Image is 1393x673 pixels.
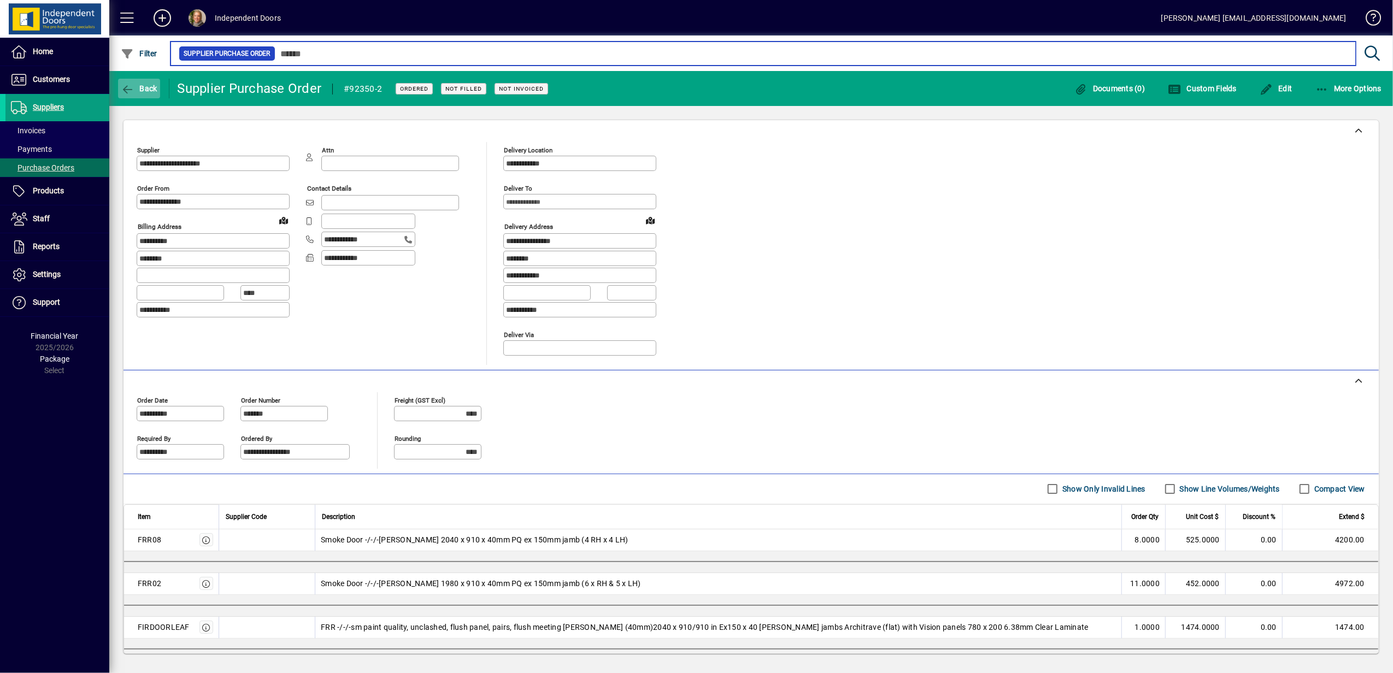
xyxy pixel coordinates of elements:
td: 1.0000 [1121,617,1165,639]
span: FRR -/-/-sm paint quality, unclashed, flush panel, pairs, flush meeting [PERSON_NAME] (40mm)2040 ... [321,622,1088,633]
mat-label: Deliver via [504,330,534,338]
a: Support [5,289,109,316]
button: Documents (0) [1072,79,1148,98]
button: Add [145,8,180,28]
span: Reports [33,242,60,251]
button: Profile [180,8,215,28]
td: 1474.0000 [1165,617,1225,639]
mat-label: Deliver To [504,185,532,192]
button: Edit [1257,79,1295,98]
span: Support [33,298,60,306]
span: Documents (0) [1074,84,1145,93]
span: Order Qty [1131,511,1159,523]
span: Customers [33,75,70,84]
span: Description [322,511,355,523]
div: Supplier Purchase Order [178,80,322,97]
a: Payments [5,140,109,158]
td: 1474.00 [1282,617,1378,639]
a: Reports [5,233,109,261]
td: 8.0000 [1121,529,1165,551]
td: 0.00 [1225,617,1282,639]
span: Smoke Door -/-/-[PERSON_NAME] 1980 x 910 x 40mm PQ ex 150mm jamb (6 x RH & 5 x LH) [321,578,641,589]
div: Independent Doors [215,9,281,27]
a: Staff [5,205,109,233]
span: Unit Cost $ [1186,511,1219,523]
button: Filter [118,44,160,63]
div: FRR08 [138,534,161,545]
a: Home [5,38,109,66]
span: Home [33,47,53,56]
mat-label: Required by [137,434,171,442]
span: Custom Fields [1168,84,1237,93]
a: Purchase Orders [5,158,109,177]
span: Staff [33,214,50,223]
button: More Options [1313,79,1385,98]
a: View on map [275,211,292,229]
span: Payments [11,145,52,154]
span: Item [138,511,151,523]
button: Back [118,79,160,98]
mat-label: Order date [137,396,168,404]
a: Settings [5,261,109,288]
td: 0.00 [1225,529,1282,551]
a: Invoices [5,121,109,140]
label: Show Only Invalid Lines [1060,483,1145,494]
app-page-header-button: Back [109,79,169,98]
span: Invoices [11,126,45,135]
td: 4200.00 [1282,529,1378,551]
td: 0.00 [1225,573,1282,595]
a: Knowledge Base [1357,2,1379,38]
span: Back [121,84,157,93]
span: Settings [33,270,61,279]
span: Extend $ [1339,511,1365,523]
mat-label: Order from [137,185,169,192]
td: 525.0000 [1165,529,1225,551]
a: Products [5,178,109,205]
span: Financial Year [31,332,79,340]
span: Not Filled [445,85,482,92]
mat-label: Delivery Location [504,146,553,154]
span: Not Invoiced [499,85,544,92]
button: Custom Fields [1165,79,1239,98]
label: Show Line Volumes/Weights [1178,483,1280,494]
td: 452.0000 [1165,573,1225,595]
mat-label: Supplier [137,146,160,154]
mat-label: Attn [322,146,334,154]
span: Smoke Door -/-/-[PERSON_NAME] 2040 x 910 x 40mm PQ ex 150mm jamb (4 RH x 4 LH) [321,534,628,545]
span: Package [40,355,69,363]
span: Purchase Orders [11,163,74,172]
div: FIRDOORLEAF [138,622,190,633]
span: Filter [121,49,157,58]
span: Discount % [1243,511,1276,523]
span: Supplier Purchase Order [184,48,271,59]
span: Ordered [400,85,428,92]
div: [PERSON_NAME] [EMAIL_ADDRESS][DOMAIN_NAME] [1161,9,1347,27]
td: 4972.00 [1282,573,1378,595]
span: More Options [1315,84,1382,93]
mat-label: Rounding [395,434,421,442]
a: View on map [642,211,659,229]
a: Customers [5,66,109,93]
span: Supplier Code [226,511,267,523]
span: Products [33,186,64,195]
div: #92350-2 [344,80,382,98]
span: Edit [1260,84,1292,93]
div: FRR02 [138,578,161,589]
span: Suppliers [33,103,64,111]
mat-label: Ordered by [241,434,272,442]
td: 11.0000 [1121,573,1165,595]
label: Compact View [1312,483,1365,494]
mat-label: Freight (GST excl) [395,396,445,404]
mat-label: Order number [241,396,280,404]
